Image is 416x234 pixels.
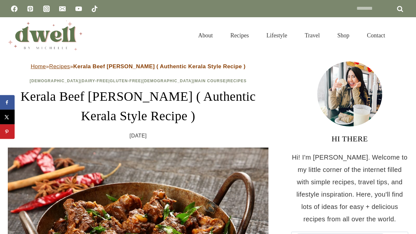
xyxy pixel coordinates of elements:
[24,2,37,15] a: Pinterest
[222,24,258,47] a: Recipes
[291,151,408,225] p: Hi! I'm [PERSON_NAME]. Welcome to my little corner of the internet filled with simple recipes, tr...
[82,79,108,83] a: Dairy-Free
[296,24,329,47] a: Travel
[291,133,408,145] h3: HI THERE
[8,2,21,15] a: Facebook
[72,2,85,15] a: YouTube
[8,20,83,50] img: DWELL by michelle
[31,63,245,70] span: » »
[73,63,245,70] strong: Kerala Beef [PERSON_NAME] ( Authentic Kerala Style Recipe )
[189,24,222,47] a: About
[329,24,358,47] a: Shop
[49,63,70,70] a: Recipes
[397,30,408,41] button: View Search Form
[189,24,394,47] nav: Primary Navigation
[88,2,101,15] a: TikTok
[358,24,394,47] a: Contact
[142,79,193,83] a: [DEMOGRAPHIC_DATA]
[227,79,247,83] a: Recipes
[31,63,46,70] a: Home
[56,2,69,15] a: Email
[30,79,80,83] a: [DEMOGRAPHIC_DATA]
[110,79,141,83] a: Gluten-Free
[194,79,226,83] a: Main Course
[130,131,147,141] time: [DATE]
[8,87,268,126] h1: Kerala Beef [PERSON_NAME] ( Authentic Kerala Style Recipe )
[30,79,247,83] span: | | | | |
[40,2,53,15] a: Instagram
[258,24,296,47] a: Lifestyle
